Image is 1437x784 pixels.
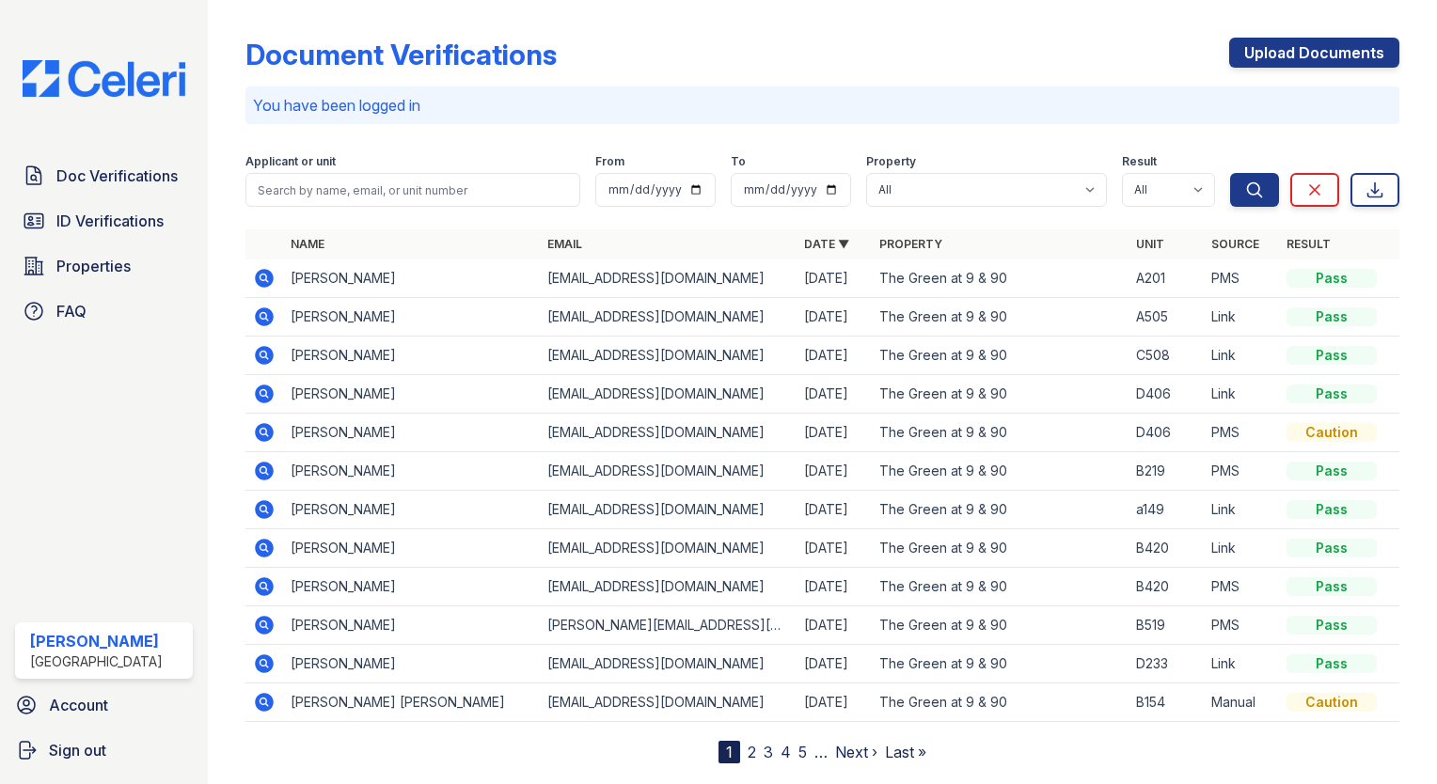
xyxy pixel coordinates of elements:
div: Document Verifications [245,38,557,71]
a: 5 [798,743,807,761]
td: a149 [1129,491,1204,529]
td: PMS [1204,568,1279,606]
td: [DATE] [797,683,872,722]
div: [PERSON_NAME] [30,630,163,652]
td: [EMAIL_ADDRESS][DOMAIN_NAME] [540,529,797,568]
td: [PERSON_NAME] [PERSON_NAME] [283,683,540,722]
td: [EMAIL_ADDRESS][DOMAIN_NAME] [540,568,797,606]
a: FAQ [15,292,193,330]
a: Email [547,237,582,251]
td: Link [1204,298,1279,337]
a: Result [1287,237,1331,251]
td: The Green at 9 & 90 [872,568,1129,606]
span: Account [49,694,108,716]
td: The Green at 9 & 90 [872,683,1129,722]
td: PMS [1204,414,1279,452]
td: The Green at 9 & 90 [872,606,1129,645]
td: [PERSON_NAME] [283,452,540,491]
button: Sign out [8,731,200,769]
td: [EMAIL_ADDRESS][DOMAIN_NAME] [540,414,797,452]
td: PMS [1204,606,1279,645]
td: PMS [1204,452,1279,491]
div: 1 [718,741,740,763]
td: D406 [1129,414,1204,452]
td: [EMAIL_ADDRESS][DOMAIN_NAME] [540,298,797,337]
td: [PERSON_NAME] [283,529,540,568]
div: Caution [1287,693,1377,712]
a: Account [8,686,200,724]
td: The Green at 9 & 90 [872,337,1129,375]
td: [PERSON_NAME] [283,337,540,375]
a: 3 [764,743,773,761]
td: B219 [1129,452,1204,491]
td: [EMAIL_ADDRESS][DOMAIN_NAME] [540,375,797,414]
span: Properties [56,255,131,277]
label: Result [1122,154,1157,169]
td: C508 [1129,337,1204,375]
a: 2 [748,743,756,761]
td: [DATE] [797,414,872,452]
a: Next › [835,743,877,761]
a: Property [879,237,942,251]
td: B154 [1129,683,1204,722]
td: B420 [1129,529,1204,568]
td: [DATE] [797,491,872,529]
td: B519 [1129,606,1204,645]
div: Pass [1287,307,1377,326]
a: ID Verifications [15,202,193,240]
a: Properties [15,247,193,285]
td: D233 [1129,645,1204,683]
td: [EMAIL_ADDRESS][DOMAIN_NAME] [540,337,797,375]
div: Pass [1287,346,1377,365]
a: Upload Documents [1229,38,1399,68]
td: [DATE] [797,337,872,375]
td: A505 [1129,298,1204,337]
td: B420 [1129,568,1204,606]
div: Pass [1287,654,1377,673]
a: Source [1211,237,1259,251]
div: Pass [1287,269,1377,288]
div: [GEOGRAPHIC_DATA] [30,652,163,671]
label: Applicant or unit [245,154,336,169]
td: [PERSON_NAME][EMAIL_ADDRESS][DOMAIN_NAME] [540,606,797,645]
td: [EMAIL_ADDRESS][DOMAIN_NAME] [540,645,797,683]
td: The Green at 9 & 90 [872,375,1129,414]
div: Pass [1287,577,1377,596]
td: The Green at 9 & 90 [872,298,1129,337]
div: Pass [1287,616,1377,635]
td: [DATE] [797,568,872,606]
td: The Green at 9 & 90 [872,491,1129,529]
span: ID Verifications [56,210,164,232]
td: Link [1204,375,1279,414]
a: Date ▼ [804,237,849,251]
input: Search by name, email, or unit number [245,173,580,207]
td: [PERSON_NAME] [283,298,540,337]
a: Last » [885,743,926,761]
span: … [814,741,828,763]
div: Pass [1287,500,1377,519]
div: Pass [1287,539,1377,557]
td: [EMAIL_ADDRESS][DOMAIN_NAME] [540,452,797,491]
label: Property [866,154,916,169]
div: Pass [1287,462,1377,480]
td: The Green at 9 & 90 [872,414,1129,452]
td: [DATE] [797,298,872,337]
a: 4 [781,743,791,761]
label: From [595,154,624,169]
td: The Green at 9 & 90 [872,452,1129,491]
td: Manual [1204,683,1279,722]
a: Doc Verifications [15,157,193,195]
td: [DATE] [797,529,872,568]
div: Pass [1287,384,1377,403]
td: Link [1204,337,1279,375]
td: [DATE] [797,606,872,645]
td: [PERSON_NAME] [283,491,540,529]
td: [DATE] [797,259,872,298]
a: Unit [1136,237,1164,251]
td: [DATE] [797,375,872,414]
iframe: chat widget [1358,709,1418,765]
div: Caution [1287,423,1377,442]
td: Link [1204,529,1279,568]
td: [PERSON_NAME] [283,568,540,606]
td: [PERSON_NAME] [283,606,540,645]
